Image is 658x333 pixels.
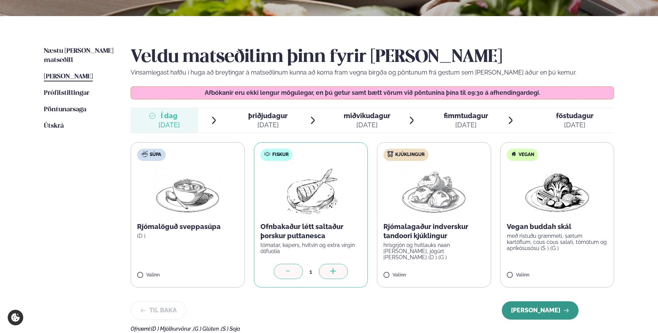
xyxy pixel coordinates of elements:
a: Útskrá [44,122,64,131]
span: Fiskur [272,152,289,158]
p: (D ) [137,233,238,239]
span: Kjúklingur [395,152,425,158]
span: föstudagur [556,112,593,120]
span: miðvikudagur [344,112,390,120]
p: Afbókanir eru ekki lengur mögulegar, en þú getur samt bætt vörum við pöntunina þína til 09:30 á a... [139,90,606,96]
p: Vinsamlegast hafðu í huga að breytingar á matseðlinum kunna að koma fram vegna birgða og pöntunum... [131,68,614,77]
a: Cookie settings [8,310,23,325]
a: Pöntunarsaga [44,105,86,114]
button: [PERSON_NAME] [502,301,579,320]
span: Útskrá [44,123,64,129]
img: Vegan.svg [511,151,517,157]
img: Soup.png [154,167,221,216]
p: tómatar, kapers, hvítvín og extra virgin ólífuolía [260,242,362,254]
button: Til baka [131,301,186,320]
h2: Veldu matseðilinn þinn fyrir [PERSON_NAME] [131,47,614,68]
span: Í dag [158,111,180,120]
a: [PERSON_NAME] [44,72,93,81]
span: Pöntunarsaga [44,106,86,113]
div: Ofnæmi: [131,326,614,332]
div: [DATE] [444,120,488,130]
span: Vegan [519,152,534,158]
span: (D ) Mjólkurvörur , [151,326,193,332]
p: Vegan buddah skál [507,222,608,231]
div: 1 [303,267,319,276]
span: þriðjudagur [248,112,288,120]
span: Súpa [150,152,161,158]
div: [DATE] [556,120,593,130]
div: [DATE] [248,120,288,130]
img: Vegan.png [524,167,591,216]
span: [PERSON_NAME] [44,73,93,80]
p: Rjómalöguð sveppasúpa [137,222,238,231]
img: fish.svg [264,151,270,157]
span: fimmtudagur [444,112,488,120]
p: hrísgrjón og hvítlauks naan [PERSON_NAME], jógúrt [PERSON_NAME] (D ) (G ) [383,242,485,260]
a: Prófílstillingar [44,89,89,98]
a: Næstu [PERSON_NAME] matseðill [44,47,115,65]
span: (S ) Soja [221,326,240,332]
p: Ofnbakaður létt saltaður þorskur puttanesca [260,222,362,240]
img: Chicken-thighs.png [400,167,467,216]
p: með ristuðu grænmeti, sætum kartöflum, cous cous salati, tómötum og apríkósusósu (S ) (G ) [507,233,608,251]
div: [DATE] [344,120,390,130]
span: (G ) Glúten , [193,326,221,332]
img: soup.svg [142,151,148,157]
div: [DATE] [158,120,180,130]
p: Rjómalagaður indverskur tandoori kjúklingur [383,222,485,240]
span: Næstu [PERSON_NAME] matseðill [44,48,113,63]
span: Prófílstillingar [44,90,89,96]
img: Fish.png [277,167,344,216]
img: chicken.svg [387,151,393,157]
